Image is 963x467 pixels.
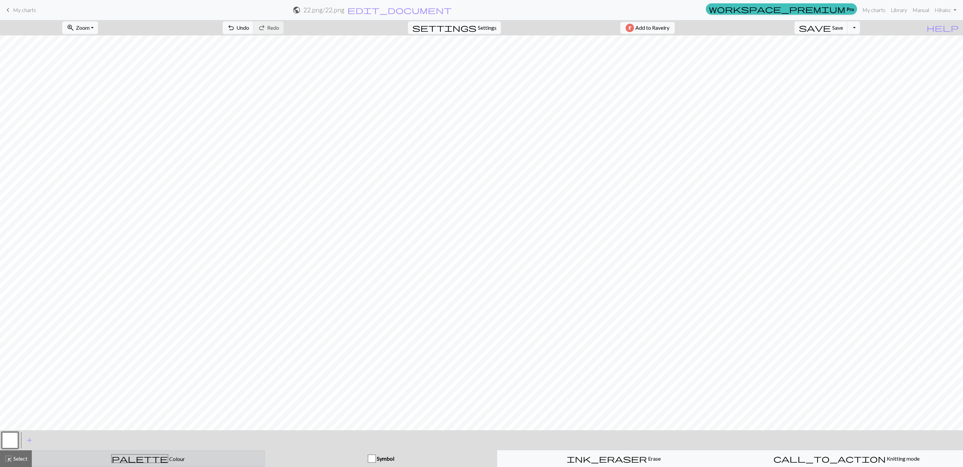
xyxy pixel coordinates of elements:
[4,4,36,16] a: My charts
[408,21,501,34] button: SettingsSettings
[227,23,235,32] span: undo
[794,21,848,34] button: Save
[910,3,932,17] a: Manual
[4,454,12,463] span: highlight_alt
[265,450,497,467] button: Symbol
[4,5,12,15] span: keyboard_arrow_left
[730,450,963,467] button: Knitting mode
[303,6,344,14] h2: 22.png / 22.png
[62,21,98,34] button: Zoom
[709,4,845,14] span: workspace_premium
[799,23,831,32] span: save
[888,3,910,17] a: Library
[168,456,185,462] span: Colour
[478,24,497,32] span: Settings
[647,455,661,462] span: Erase
[347,5,452,15] span: edit_document
[223,21,254,34] button: Undo
[67,23,75,32] span: zoom_in
[886,455,920,462] span: Knitting mode
[112,454,168,463] span: palette
[293,5,301,15] span: public
[412,23,476,32] span: settings
[376,455,394,462] span: Symbol
[832,24,843,31] span: Save
[860,3,888,17] a: My charts
[76,24,90,31] span: Zoom
[236,24,249,31] span: Undo
[706,3,857,15] a: Pro
[773,454,886,463] span: call_to_action
[567,454,647,463] span: ink_eraser
[932,3,959,17] a: Hihaisc
[927,23,959,32] span: help
[25,436,33,445] span: add
[32,450,265,467] button: Colour
[626,24,634,32] img: Ravelry
[13,7,36,13] span: My charts
[620,22,675,34] button: Add to Ravelry
[635,24,669,32] span: Add to Ravelry
[412,24,476,32] i: Settings
[497,450,730,467] button: Erase
[12,455,27,462] span: Select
